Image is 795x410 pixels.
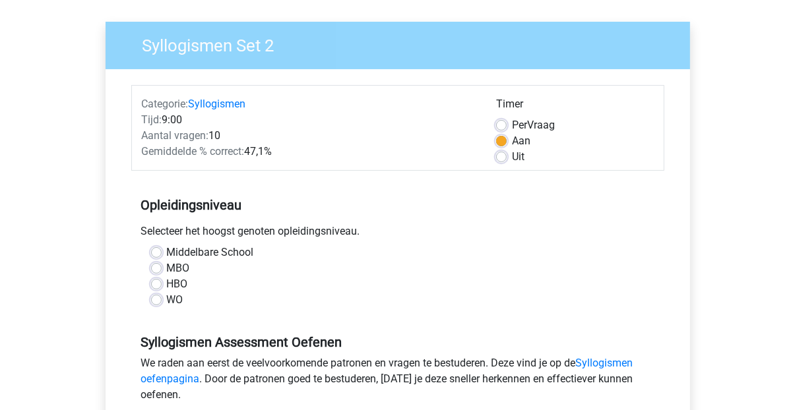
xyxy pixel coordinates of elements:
div: 10 [132,128,486,144]
label: Vraag [512,117,555,133]
h5: Opleidingsniveau [141,192,654,218]
span: Tijd: [142,113,162,126]
label: MBO [167,260,190,276]
div: Timer [496,96,654,117]
div: We raden aan eerst de veelvoorkomende patronen en vragen te bestuderen. Deze vind je op de . Door... [131,355,664,408]
label: Middelbare School [167,245,254,260]
div: 47,1% [132,144,486,160]
span: Categorie: [142,98,189,110]
div: Selecteer het hoogst genoten opleidingsniveau. [131,223,664,245]
div: 9:00 [132,112,486,128]
label: WO [167,292,183,308]
label: Aan [512,133,530,149]
label: Uit [512,149,525,165]
h3: Syllogismen Set 2 [127,30,680,56]
span: Gemiddelde % correct: [142,145,245,158]
label: HBO [167,276,188,292]
span: Per [512,119,527,131]
span: Aantal vragen: [142,129,209,142]
a: Syllogismen [189,98,246,110]
h5: Syllogismen Assessment Oefenen [141,334,654,350]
